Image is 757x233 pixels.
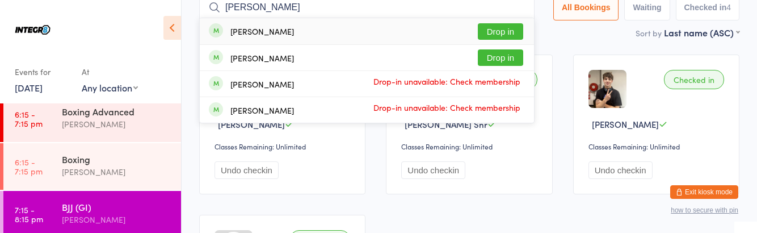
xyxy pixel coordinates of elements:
[592,118,659,130] span: [PERSON_NAME]
[15,63,70,81] div: Events for
[82,63,138,81] div: At
[15,110,43,128] time: 6:15 - 7:15 pm
[82,81,138,94] div: Any location
[62,153,171,165] div: Boxing
[230,106,294,115] div: [PERSON_NAME]
[215,161,279,179] button: Undo checkin
[62,165,171,178] div: [PERSON_NAME]
[670,185,738,199] button: Exit kiosk mode
[405,118,487,130] span: [PERSON_NAME] Snr
[664,70,724,89] div: Checked in
[478,23,523,40] button: Drop in
[636,27,662,39] label: Sort by
[588,142,727,151] div: Classes Remaining: Unlimited
[215,142,354,151] div: Classes Remaining: Unlimited
[62,201,171,213] div: BJJ (GI)
[671,206,738,214] button: how to secure with pin
[370,73,523,90] span: Drop-in unavailable: Check membership
[664,26,739,39] div: Last name (ASC)
[3,95,181,142] a: 6:15 -7:15 pmBoxing Advanced[PERSON_NAME]
[15,205,43,223] time: 7:15 - 8:15 pm
[230,27,294,36] div: [PERSON_NAME]
[11,9,54,51] img: Integr8 Bentleigh
[588,70,626,108] img: image1699949503.png
[370,99,523,116] span: Drop-in unavailable: Check membership
[478,49,523,66] button: Drop in
[230,53,294,63] div: [PERSON_NAME]
[218,118,285,130] span: [PERSON_NAME]
[62,118,171,131] div: [PERSON_NAME]
[3,143,181,190] a: 6:15 -7:15 pmBoxing[PERSON_NAME]
[62,213,171,226] div: [PERSON_NAME]
[15,81,43,94] a: [DATE]
[15,157,43,176] time: 6:15 - 7:15 pm
[401,142,540,151] div: Classes Remaining: Unlimited
[230,80,294,89] div: [PERSON_NAME]
[401,161,465,179] button: Undo checkin
[62,105,171,118] div: Boxing Advanced
[726,3,731,12] div: 4
[588,161,653,179] button: Undo checkin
